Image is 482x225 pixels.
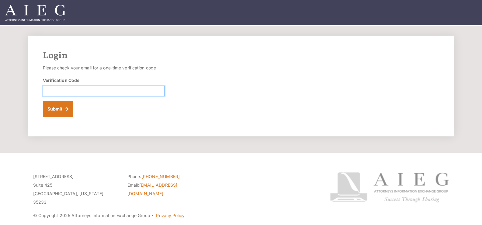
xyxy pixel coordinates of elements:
a: Privacy Policy [156,213,184,218]
span: · [151,215,154,218]
li: Phone: [127,172,213,181]
img: Attorneys Information Exchange Group logo [330,172,449,202]
p: © Copyright 2025 Attorneys Information Exchange Group [33,211,307,220]
label: Verification Code [43,77,80,83]
li: Email: [127,181,213,198]
p: Please check your email for a one-time verification code [43,64,165,72]
a: [PHONE_NUMBER] [141,174,180,179]
p: [STREET_ADDRESS] Suite 425 [GEOGRAPHIC_DATA], [US_STATE] 35233 [33,172,118,206]
button: Submit [43,101,74,117]
h2: Login [43,50,439,61]
a: [EMAIL_ADDRESS][DOMAIN_NAME] [127,182,177,196]
img: Attorneys Information Exchange Group [5,5,66,21]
